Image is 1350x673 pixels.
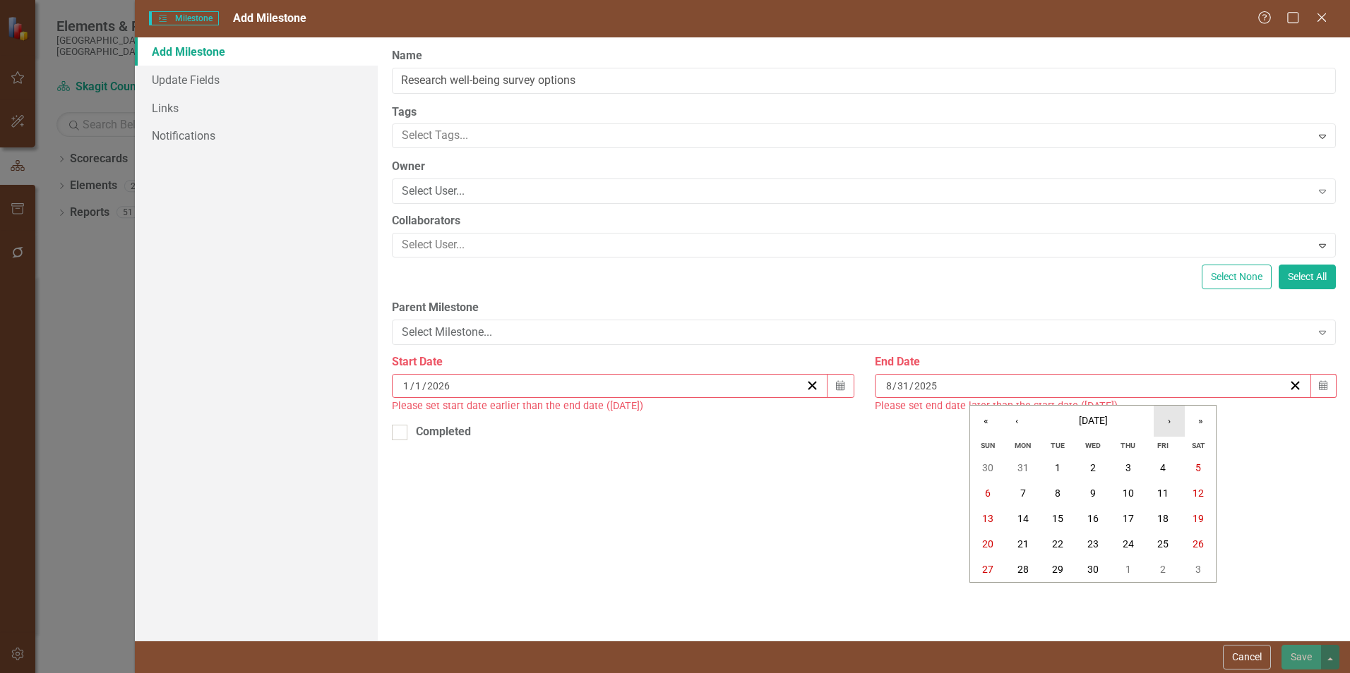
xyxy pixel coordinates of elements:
[1079,415,1108,426] span: [DATE]
[1146,455,1181,480] button: September 4, 2026
[1111,506,1146,531] button: September 17, 2026
[392,398,853,414] div: Please set start date earlier than the end date ([DATE])
[233,11,306,25] span: Add Milestone
[135,94,378,122] a: Links
[402,183,1310,200] div: Select User...
[1052,564,1063,575] abbr: September 29, 2026
[1123,538,1134,550] abbr: September 24, 2026
[1005,480,1041,506] button: September 7, 2026
[1123,513,1134,524] abbr: September 17, 2026
[1020,487,1026,499] abbr: September 7, 2026
[970,557,1005,582] button: September 27, 2026
[1195,564,1201,575] abbr: October 3, 2026
[982,538,993,550] abbr: September 20, 2026
[970,455,1005,480] button: August 30, 2026
[1146,557,1181,582] button: October 2, 2026
[982,462,993,473] abbr: August 30, 2026
[1001,406,1032,437] button: ‹
[1157,441,1169,450] abbr: Friday
[402,325,1310,341] div: Select Milestone...
[1192,441,1205,450] abbr: Saturday
[1090,462,1096,473] abbr: September 2, 2026
[1087,564,1099,575] abbr: September 30, 2026
[1157,487,1169,499] abbr: September 11, 2026
[1193,538,1204,550] abbr: September 26, 2026
[1181,557,1216,582] button: October 3, 2026
[1005,557,1041,582] button: September 28, 2026
[897,379,909,393] input: dd
[875,354,1336,370] div: End Date
[1032,406,1154,437] button: [DATE]
[914,379,938,393] input: yyyy
[135,121,378,150] a: Notifications
[1040,506,1075,531] button: September 15, 2026
[1040,557,1075,582] button: September 29, 2026
[1181,455,1216,480] button: September 5, 2026
[875,398,1336,414] div: Please set end date later than the start date ([DATE])
[1055,462,1061,473] abbr: September 1, 2026
[1111,531,1146,557] button: September 24, 2026
[1087,538,1099,550] abbr: September 23, 2026
[1157,513,1169,524] abbr: September 18, 2026
[135,37,378,66] a: Add Milestone
[970,406,1001,437] button: «
[1146,531,1181,557] button: September 25, 2026
[392,68,1336,94] input: Milestone Name
[1181,506,1216,531] button: September 19, 2026
[1121,441,1135,450] abbr: Thursday
[1111,480,1146,506] button: September 10, 2026
[970,480,1005,506] button: September 6, 2026
[1160,564,1166,575] abbr: October 2, 2026
[1146,506,1181,531] button: September 18, 2026
[1040,480,1075,506] button: September 8, 2026
[1185,406,1216,437] button: »
[1052,538,1063,550] abbr: September 22, 2026
[422,380,426,392] span: /
[392,159,1336,175] label: Owner
[1055,487,1061,499] abbr: September 8, 2026
[1123,487,1134,499] abbr: September 10, 2026
[1195,462,1201,473] abbr: September 5, 2026
[392,354,853,370] div: Start Date
[1017,462,1029,473] abbr: August 31, 2026
[416,424,471,440] div: Completed
[1075,531,1111,557] button: September 23, 2026
[1075,455,1111,480] button: September 2, 2026
[1193,487,1204,499] abbr: September 12, 2026
[1087,513,1099,524] abbr: September 16, 2026
[1005,531,1041,557] button: September 21, 2026
[1015,441,1031,450] abbr: Monday
[1181,480,1216,506] button: September 12, 2026
[892,380,897,392] span: /
[1154,406,1185,437] button: ›
[392,300,1336,316] label: Parent Milestone
[1017,513,1029,524] abbr: September 14, 2026
[1052,513,1063,524] abbr: September 15, 2026
[1017,564,1029,575] abbr: September 28, 2026
[1017,538,1029,550] abbr: September 21, 2026
[149,11,218,25] span: Milestone
[1157,538,1169,550] abbr: September 25, 2026
[1160,462,1166,473] abbr: September 4, 2026
[1075,506,1111,531] button: September 16, 2026
[909,380,914,392] span: /
[1090,487,1096,499] abbr: September 9, 2026
[982,513,993,524] abbr: September 13, 2026
[392,48,1336,64] label: Name
[1051,441,1065,450] abbr: Tuesday
[392,213,1336,229] label: Collaborators
[982,564,993,575] abbr: September 27, 2026
[1005,506,1041,531] button: September 14, 2026
[1085,441,1101,450] abbr: Wednesday
[1193,513,1204,524] abbr: September 19, 2026
[1282,645,1321,669] button: Save
[1146,480,1181,506] button: September 11, 2026
[985,487,991,499] abbr: September 6, 2026
[981,441,995,450] abbr: Sunday
[1040,455,1075,480] button: September 1, 2026
[1111,455,1146,480] button: September 3, 2026
[970,506,1005,531] button: September 13, 2026
[885,379,892,393] input: mm
[1075,480,1111,506] button: September 9, 2026
[1040,531,1075,557] button: September 22, 2026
